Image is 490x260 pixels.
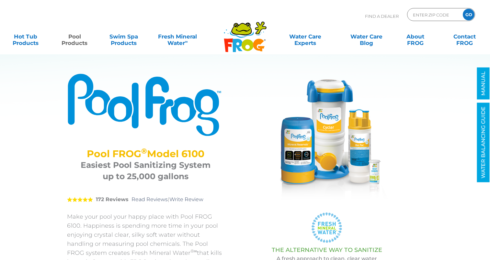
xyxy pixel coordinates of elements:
img: Pool FROG 6100 System with chemicals and strips [262,73,392,202]
a: WATER BALANCING GUIDE [477,103,490,182]
a: MANUAL [477,68,490,100]
sup: ®∞ [190,248,197,254]
a: Water CareExperts [274,30,336,43]
sup: ® [141,146,147,156]
a: Read Reviews [131,196,168,202]
a: PoolProducts [56,30,94,43]
a: ContactFROG [445,30,484,43]
strong: 172 Reviews [96,196,129,202]
a: Swim SpaProducts [105,30,143,43]
h3: Easiest Pool Sanitizing System up to 25,000 gallons [75,159,216,182]
a: AboutFROG [396,30,435,43]
h2: Pool FROG Model 6100 [75,148,216,159]
a: Write Review [169,196,203,202]
p: Find A Dealer [365,8,399,24]
a: Water CareBlog [347,30,385,43]
sup: ∞ [185,39,188,44]
div: | [67,187,224,212]
h3: THE ALTERNATIVE WAY TO SANITIZE [240,247,414,253]
img: Frog Products Logo [220,13,270,52]
span: 5 [67,197,93,202]
img: Product Logo [67,73,224,137]
a: Fresh MineralWater∞ [154,30,201,43]
input: GO [463,9,474,20]
a: Hot TubProducts [6,30,45,43]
